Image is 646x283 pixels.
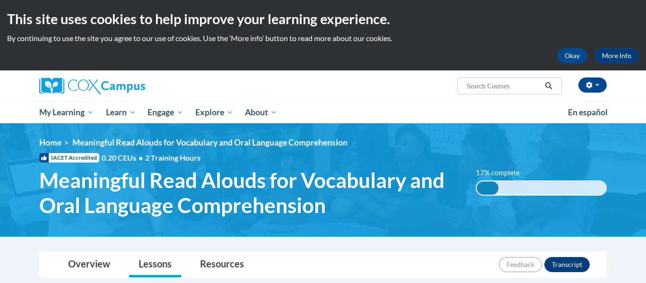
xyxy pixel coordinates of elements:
div: 17% complete [477,181,498,195]
button: Account Settings [578,77,607,93]
p: By continuing to use the site you agree to our use of cookies. Use the ‘More info’ button to read... [7,33,639,43]
a: Learn [100,102,142,123]
span: IACET Accredited [39,153,99,163]
a: Cox Campus [39,77,219,94]
a: My Learning [33,102,100,123]
a: Home [39,137,61,147]
span: En español [568,107,608,117]
a: En español [562,103,614,122]
span: 0.20 CEUs [102,153,145,163]
button: Feedback [499,257,542,272]
span: Engage [148,107,183,118]
a: More Info [594,48,639,63]
div: Main menu [25,102,621,123]
label: 17% complete [476,168,530,178]
button: Okay [557,48,587,63]
span: Meaningful Read Alouds for Vocabulary and Oral Language Comprehension [72,137,348,147]
img: Cox Campus [39,77,145,94]
a: Explore [189,102,239,123]
span: My Learning [39,107,94,118]
h2: This site uses cookies to help improve your learning experience. [7,9,639,28]
span: Meaningful Read Alouds for Vocabulary and Oral Language Comprehension [39,168,462,218]
span: About [245,107,277,118]
a: About [239,102,284,123]
span: Explore [195,107,233,118]
a: Resources [191,252,253,277]
button: Transcript [544,257,590,272]
span: • [139,153,143,162]
a: Engage [141,102,189,123]
a: Overview [59,252,120,277]
button: Search [541,80,556,92]
input: Search Courses [466,80,541,92]
span: Learn [106,107,136,118]
a: Lessons [129,252,181,277]
span: 2 Training Hours [145,153,201,162]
